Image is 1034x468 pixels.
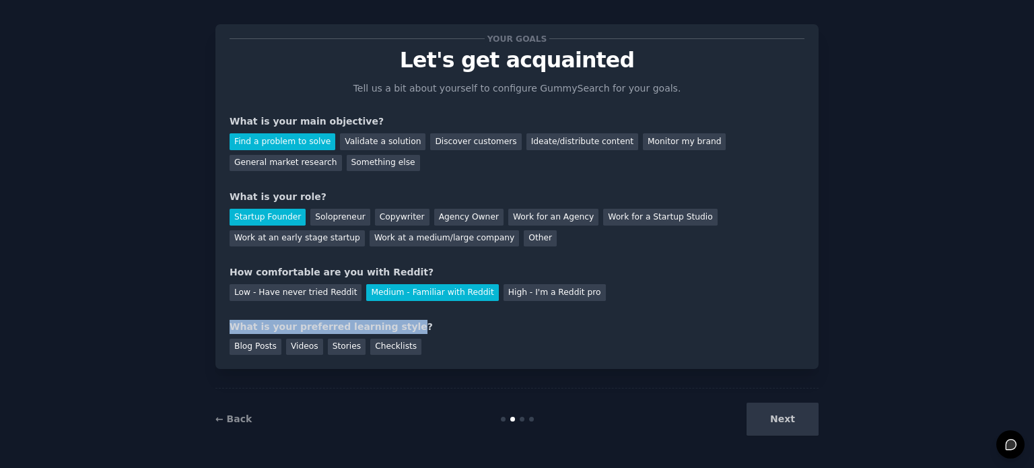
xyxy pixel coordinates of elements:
[524,230,557,247] div: Other
[508,209,598,226] div: Work for an Agency
[370,230,519,247] div: Work at a medium/large company
[230,230,365,247] div: Work at an early stage startup
[526,133,638,150] div: Ideate/distribute content
[230,320,804,334] div: What is your preferred learning style?
[603,209,717,226] div: Work for a Startup Studio
[230,284,361,301] div: Low - Have never tried Reddit
[230,190,804,204] div: What is your role?
[215,413,252,424] a: ← Back
[504,284,606,301] div: High - I'm a Reddit pro
[230,133,335,150] div: Find a problem to solve
[643,133,726,150] div: Monitor my brand
[286,339,323,356] div: Videos
[328,339,366,356] div: Stories
[230,114,804,129] div: What is your main objective?
[340,133,425,150] div: Validate a solution
[230,48,804,72] p: Let's get acquainted
[430,133,521,150] div: Discover customers
[366,284,498,301] div: Medium - Familiar with Reddit
[230,339,281,356] div: Blog Posts
[485,32,549,46] span: Your goals
[370,339,421,356] div: Checklists
[230,155,342,172] div: General market research
[434,209,504,226] div: Agency Owner
[230,209,306,226] div: Startup Founder
[347,81,687,96] p: Tell us a bit about yourself to configure GummySearch for your goals.
[375,209,429,226] div: Copywriter
[310,209,370,226] div: Solopreneur
[230,265,804,279] div: How comfortable are you with Reddit?
[347,155,420,172] div: Something else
